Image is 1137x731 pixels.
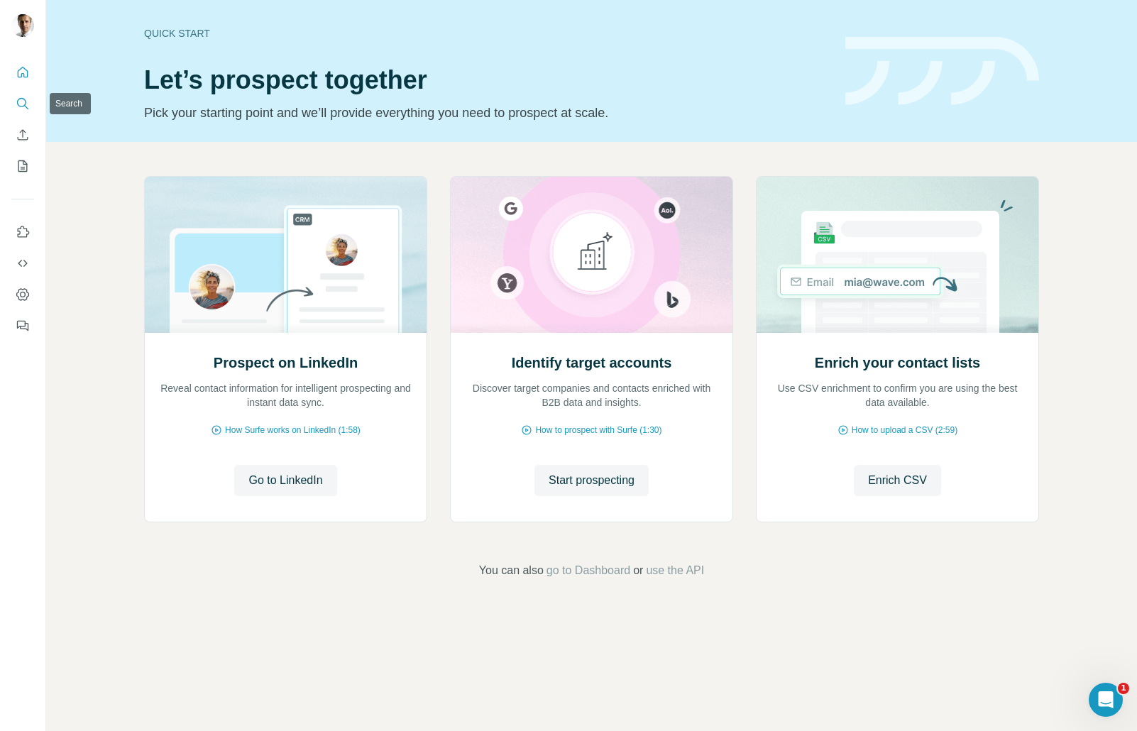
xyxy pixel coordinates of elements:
button: Dashboard [11,282,34,307]
button: Search [11,91,34,116]
span: How Surfe works on LinkedIn (1:58) [225,424,361,436]
img: Identify target accounts [450,177,733,333]
span: Enrich CSV [868,472,927,489]
button: Enrich CSV [11,122,34,148]
button: Use Surfe API [11,251,34,276]
span: or [633,562,643,579]
h1: Let’s prospect together [144,66,828,94]
button: Enrich CSV [854,465,941,496]
p: Discover target companies and contacts enriched with B2B data and insights. [465,381,718,410]
span: Start prospecting [549,472,635,489]
div: Quick start [144,26,828,40]
button: Feedback [11,313,34,339]
button: Go to LinkedIn [234,465,336,496]
h2: Enrich your contact lists [815,353,980,373]
p: Pick your starting point and we’ll provide everything you need to prospect at scale. [144,103,828,123]
img: Avatar [11,14,34,37]
span: Go to LinkedIn [248,472,322,489]
span: How to prospect with Surfe (1:30) [535,424,661,436]
img: Prospect on LinkedIn [144,177,427,333]
span: 1 [1118,683,1129,694]
img: Enrich your contact lists [756,177,1039,333]
p: Reveal contact information for intelligent prospecting and instant data sync. [159,381,412,410]
button: Start prospecting [534,465,649,496]
p: Use CSV enrichment to confirm you are using the best data available. [771,381,1024,410]
img: banner [845,37,1039,106]
h2: Prospect on LinkedIn [214,353,358,373]
span: How to upload a CSV (2:59) [852,424,957,436]
button: use the API [646,562,704,579]
span: You can also [479,562,544,579]
button: My lists [11,153,34,179]
button: Quick start [11,60,34,85]
h2: Identify target accounts [512,353,672,373]
iframe: Intercom live chat [1089,683,1123,717]
button: go to Dashboard [546,562,630,579]
button: Use Surfe on LinkedIn [11,219,34,245]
